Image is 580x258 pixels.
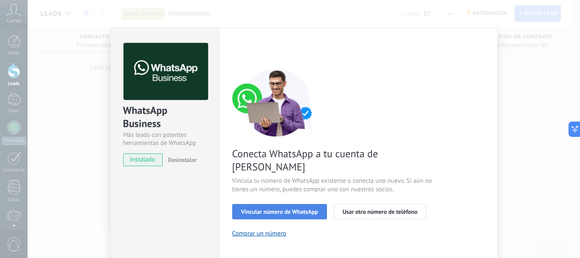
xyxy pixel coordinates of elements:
div: WhatsApp Business [123,104,207,131]
button: Comprar un número [232,230,287,238]
img: logo_main.png [124,43,208,100]
span: Conecta WhatsApp a tu cuenta de [PERSON_NAME] [232,147,434,173]
span: instalado [124,153,162,166]
img: connect number [232,68,321,136]
span: Vincula tu número de WhatsApp existente o conecta uno nuevo. Si aún no tienes un número, puedes c... [232,177,434,194]
div: Más leads con potentes herramientas de WhatsApp [123,131,207,147]
button: Usar otro número de teléfono [334,204,426,219]
span: Vincular número de WhatsApp [241,209,318,215]
button: Vincular número de WhatsApp [232,204,327,219]
span: Usar otro número de teléfono [343,209,417,215]
button: Desinstalar [165,153,197,166]
span: Desinstalar [168,156,197,164]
